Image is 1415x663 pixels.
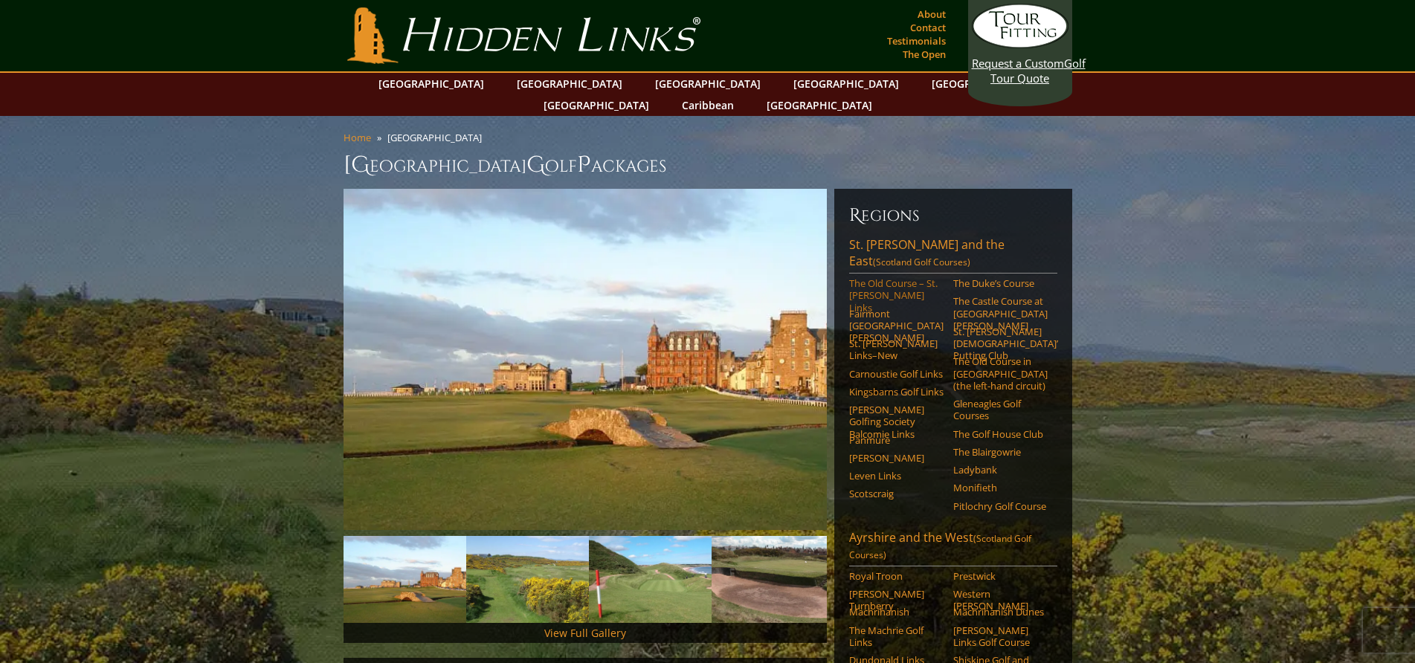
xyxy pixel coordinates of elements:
[544,626,626,640] a: View Full Gallery
[953,428,1048,440] a: The Golf House Club
[906,17,950,38] a: Contact
[953,624,1048,649] a: [PERSON_NAME] Links Golf Course
[648,73,768,94] a: [GEOGRAPHIC_DATA]
[953,446,1048,458] a: The Blairgowrie
[953,398,1048,422] a: Gleneagles Golf Courses
[899,44,950,65] a: The Open
[577,150,591,180] span: P
[849,204,1057,227] h6: Regions
[953,326,1048,362] a: St. [PERSON_NAME] [DEMOGRAPHIC_DATA]’ Putting Club
[953,482,1048,494] a: Monifieth
[344,150,1072,180] h1: [GEOGRAPHIC_DATA] olf ackages
[849,606,944,618] a: Machrihanish
[849,570,944,582] a: Royal Troon
[674,94,741,116] a: Caribbean
[873,256,970,268] span: (Scotland Golf Courses)
[953,464,1048,476] a: Ladybank
[849,368,944,380] a: Carnoustie Golf Links
[953,295,1048,331] a: The Castle Course at [GEOGRAPHIC_DATA][PERSON_NAME]
[914,4,950,25] a: About
[526,150,545,180] span: G
[849,277,944,314] a: The Old Course – St. [PERSON_NAME] Links
[371,73,491,94] a: [GEOGRAPHIC_DATA]
[344,131,371,144] a: Home
[953,588,1048,612] a: Western [PERSON_NAME]
[972,4,1068,85] a: Request a CustomGolf Tour Quote
[849,434,944,446] a: Panmure
[849,470,944,482] a: Leven Links
[953,606,1048,618] a: Machrihanish Dunes
[849,386,944,398] a: Kingsbarns Golf Links
[509,73,630,94] a: [GEOGRAPHIC_DATA]
[953,500,1048,512] a: Pitlochry Golf Course
[387,131,488,144] li: [GEOGRAPHIC_DATA]
[924,73,1045,94] a: [GEOGRAPHIC_DATA]
[953,355,1048,392] a: The Old Course in [GEOGRAPHIC_DATA] (the left-hand circuit)
[849,529,1057,566] a: Ayrshire and the West(Scotland Golf Courses)
[849,588,944,612] a: [PERSON_NAME] Turnberry
[972,56,1064,71] span: Request a Custom
[953,570,1048,582] a: Prestwick
[536,94,657,116] a: [GEOGRAPHIC_DATA]
[849,532,1031,561] span: (Scotland Golf Courses)
[849,488,944,499] a: Scotscraig
[849,404,944,440] a: [PERSON_NAME] Golfing Society Balcomie Links
[883,30,950,51] a: Testimonials
[849,624,944,649] a: The Machrie Golf Links
[953,277,1048,289] a: The Duke’s Course
[849,236,1057,274] a: St. [PERSON_NAME] and the East(Scotland Golf Courses)
[849,308,944,344] a: Fairmont [GEOGRAPHIC_DATA][PERSON_NAME]
[849,452,944,464] a: [PERSON_NAME]
[849,337,944,362] a: St. [PERSON_NAME] Links–New
[786,73,906,94] a: [GEOGRAPHIC_DATA]
[759,94,880,116] a: [GEOGRAPHIC_DATA]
